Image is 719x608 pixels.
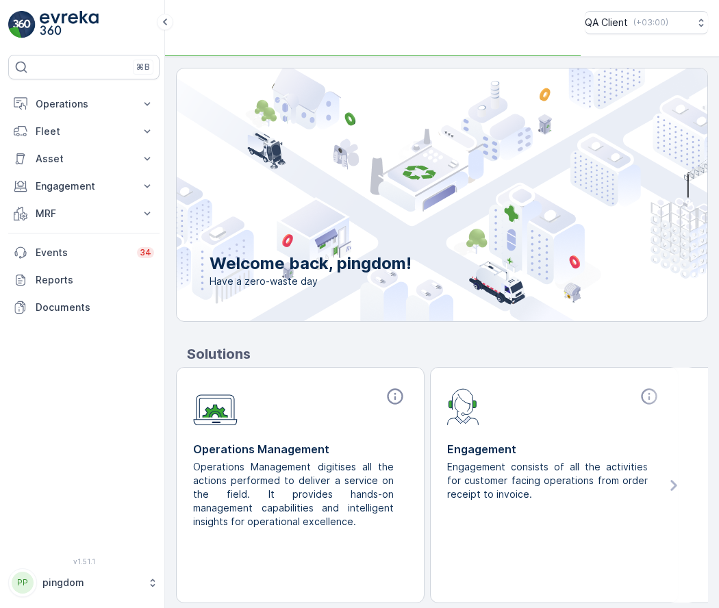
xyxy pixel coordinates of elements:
p: Engagement [36,179,132,193]
p: QA Client [585,16,628,29]
button: Engagement [8,173,160,200]
img: module-icon [193,387,238,426]
button: Fleet [8,118,160,145]
button: Asset [8,145,160,173]
img: logo [8,11,36,38]
p: Events [36,246,129,259]
p: Solutions [187,344,708,364]
p: 34 [140,247,151,258]
img: city illustration [115,68,707,321]
a: Events34 [8,239,160,266]
img: logo_light-DOdMpM7g.png [40,11,99,38]
p: Engagement [447,441,661,457]
p: Asset [36,152,132,166]
img: module-icon [447,387,479,425]
p: Welcome back, pingdom! [210,253,412,275]
p: Operations Management digitises all the actions performed to deliver a service on the field. It p... [193,460,396,529]
div: PP [12,572,34,594]
p: Reports [36,273,154,287]
p: Operations Management [193,441,407,457]
a: Reports [8,266,160,294]
p: Engagement consists of all the activities for customer facing operations from order receipt to in... [447,460,651,501]
button: MRF [8,200,160,227]
p: ( +03:00 ) [633,17,668,28]
p: Fleet [36,125,132,138]
button: Operations [8,90,160,118]
span: Have a zero-waste day [210,275,412,288]
p: pingdom [42,576,140,590]
span: v 1.51.1 [8,557,160,566]
a: Documents [8,294,160,321]
button: QA Client(+03:00) [585,11,708,34]
p: MRF [36,207,132,220]
p: ⌘B [136,62,150,73]
p: Documents [36,301,154,314]
p: Operations [36,97,132,111]
button: PPpingdom [8,568,160,597]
